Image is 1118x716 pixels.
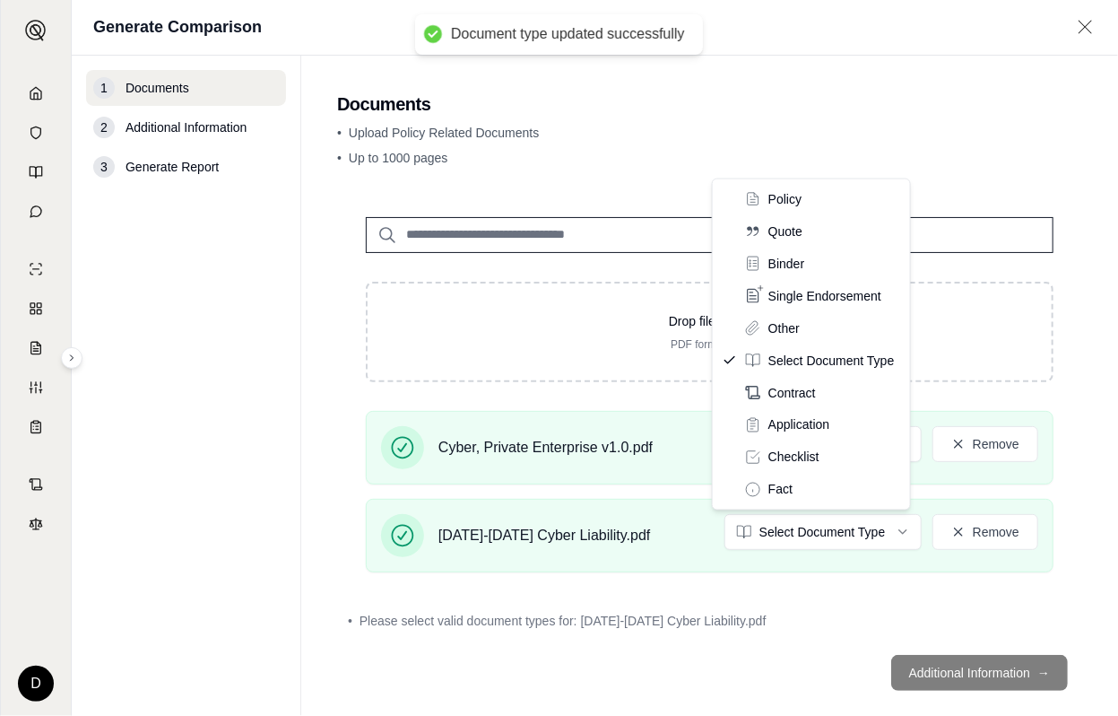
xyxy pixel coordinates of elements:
[768,481,793,499] span: Fact
[768,255,804,273] span: Binder
[768,416,830,434] span: Application
[768,384,816,402] span: Contract
[768,319,800,337] span: Other
[768,223,802,240] span: Quote
[768,287,881,305] span: Single Endorsement
[768,190,802,208] span: Policy
[768,352,895,370] span: Select Document Type
[451,25,685,44] div: Document type updated successfully
[768,449,819,467] span: Checklist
